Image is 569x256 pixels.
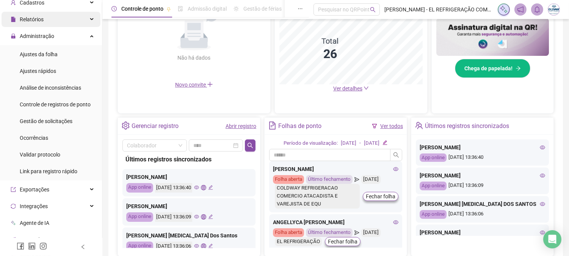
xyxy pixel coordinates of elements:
[278,120,321,133] div: Folhas de ponto
[382,140,387,145] span: edit
[420,182,447,190] div: App online
[363,192,398,201] button: Fechar folha
[247,142,253,149] span: search
[420,228,545,237] div: [PERSON_NAME]
[393,166,398,172] span: eye
[178,6,183,11] span: file-done
[194,243,199,248] span: eye
[20,101,91,107] span: Controle de registros de ponto
[20,33,54,39] span: Administração
[17,242,24,250] span: facebook
[333,85,362,92] span: Ver detalhes
[234,6,239,11] span: sun
[364,139,379,147] div: [DATE]
[425,120,509,133] div: Últimos registros sincronizados
[420,153,447,162] div: App online
[366,192,395,201] span: Fechar folha
[359,139,361,147] div: -
[273,175,304,184] div: Folha aberta
[20,220,49,226] span: Agente de IA
[540,201,545,207] span: eye
[333,85,369,92] a: Ver detalhes down
[420,153,545,162] div: [DATE] 13:36:40
[275,237,322,246] div: EL REFRIGERAÇÃO
[273,218,398,226] div: ANGELLYCA [PERSON_NAME]
[306,228,353,237] div: Último fechamento
[126,173,252,181] div: [PERSON_NAME]
[268,122,276,130] span: file-text
[384,5,493,14] span: [PERSON_NAME] - EL REFRIGERAÇÃO COMERCIO ATACADISTA E VAREJISTA DE EQUIPAMENT LTDA EPP
[20,118,72,124] span: Gestão de solicitações
[540,230,545,235] span: eye
[393,152,399,158] span: search
[548,4,560,15] img: 29308
[208,243,213,248] span: edit
[132,120,179,133] div: Gerenciar registro
[372,123,377,129] span: filter
[420,171,545,180] div: [PERSON_NAME]
[20,203,48,209] span: Integrações
[155,242,192,251] div: [DATE] 13:36:06
[126,231,252,240] div: [PERSON_NAME] [MEDICAL_DATA] Dos Santos
[155,183,192,193] div: [DATE] 13:36:40
[243,6,282,12] span: Gestão de férias
[11,187,16,192] span: export
[208,185,213,190] span: edit
[20,168,77,174] span: Link para registro rápido
[159,54,229,62] div: Não há dados
[11,237,16,242] span: api
[122,122,130,130] span: setting
[420,210,545,219] div: [DATE] 13:36:06
[354,228,359,237] span: send
[208,214,213,219] span: edit
[284,139,338,147] div: Período de visualização:
[111,6,117,11] span: clock-circle
[420,182,545,190] div: [DATE] 13:36:09
[20,186,49,193] span: Exportações
[126,242,153,251] div: App online
[436,18,549,56] img: banner%2F02c71560-61a6-44d4-94b9-c8ab97240462.png
[11,204,16,209] span: sync
[328,237,357,246] span: Fechar folha
[534,6,541,13] span: bell
[126,183,153,193] div: App online
[464,64,513,73] span: Chega de papelada!
[341,139,356,147] div: [DATE]
[354,175,359,184] span: send
[361,228,381,237] div: [DATE]
[273,228,304,237] div: Folha aberta
[39,242,47,250] span: instagram
[20,51,58,57] span: Ajustes da folha
[325,237,361,246] button: Fechar folha
[500,5,508,14] img: sparkle-icon.fc2bf0ac1784a2077858766a79e2daf3.svg
[155,212,192,222] div: [DATE] 13:36:09
[370,7,376,13] span: search
[194,214,199,219] span: eye
[364,85,369,91] span: down
[540,173,545,178] span: eye
[275,184,360,209] div: COLDWAY REFRIGERACAO COMERCIO ATACADISTA E VAREJISTA DE EQU
[126,212,153,222] div: App online
[306,175,353,184] div: Último fechamento
[420,200,545,208] div: [PERSON_NAME] [MEDICAL_DATA] DOS SANTOS
[380,123,403,129] a: Ver todos
[11,17,16,22] span: file
[455,59,530,78] button: Chega de papelada!
[298,6,303,11] span: ellipsis
[420,143,545,152] div: [PERSON_NAME]
[20,85,81,91] span: Análise de inconsistências
[126,202,252,210] div: [PERSON_NAME]
[20,135,48,141] span: Ocorrências
[80,244,86,250] span: left
[166,7,171,11] span: pushpin
[517,6,524,13] span: notification
[207,81,213,87] span: plus
[194,185,199,190] span: eye
[226,123,256,129] a: Abrir registro
[201,185,206,190] span: global
[121,6,163,12] span: Controle de ponto
[543,230,561,248] div: Open Intercom Messenger
[540,145,545,150] span: eye
[415,122,423,130] span: team
[361,175,381,184] div: [DATE]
